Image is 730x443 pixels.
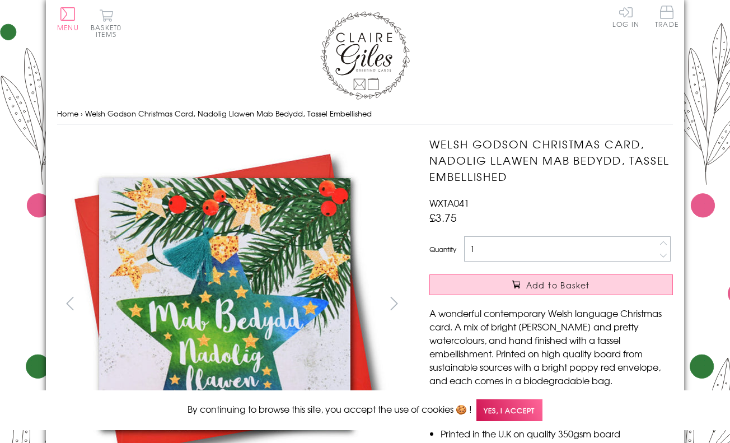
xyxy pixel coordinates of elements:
button: Menu [57,7,79,31]
span: £3.75 [429,209,457,225]
button: Basket0 items [91,9,121,38]
span: WXTA041 [429,196,469,209]
img: Claire Giles Greetings Cards [320,11,410,100]
p: A wonderful contemporary Welsh language Christmas card. A mix of bright [PERSON_NAME] and pretty ... [429,306,673,387]
li: Printed in the U.K on quality 350gsm board [441,427,673,440]
span: Yes, I accept [476,399,542,421]
span: 0 items [96,22,121,39]
a: Trade [655,6,678,30]
span: Trade [655,6,678,27]
a: Log In [612,6,639,27]
button: next [382,291,407,316]
span: › [81,108,83,119]
h1: Welsh Godson Christmas Card, Nadolig Llawen Mab Bedydd, Tassel Embellished [429,136,673,184]
nav: breadcrumbs [57,102,673,125]
span: Menu [57,22,79,32]
label: Quantity [429,244,456,254]
a: Home [57,108,78,119]
span: Add to Basket [526,279,590,291]
button: Add to Basket [429,274,673,295]
span: Welsh Godson Christmas Card, Nadolig Llawen Mab Bedydd, Tassel Embellished [85,108,372,119]
button: prev [57,291,82,316]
